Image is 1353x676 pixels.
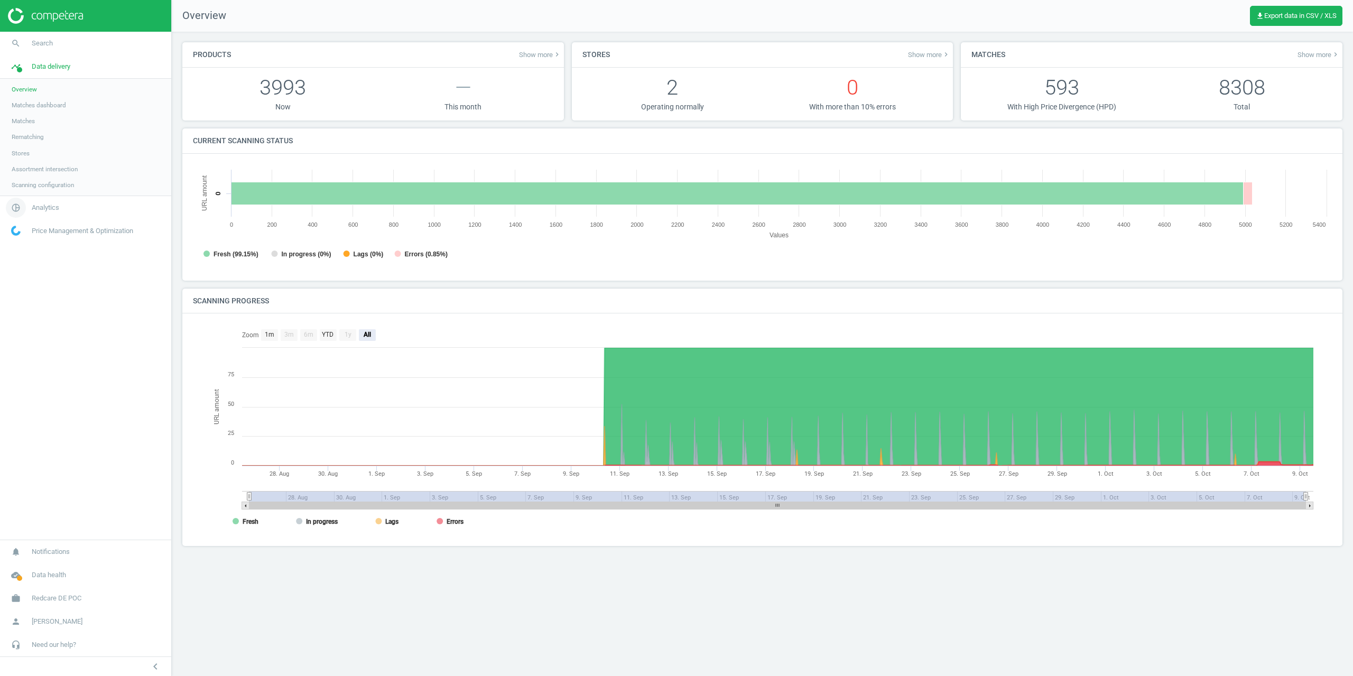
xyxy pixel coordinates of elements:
i: keyboard_arrow_right [553,50,561,59]
text: 75 [228,371,234,378]
text: 800 [389,221,399,228]
tspan: Errors [447,518,464,525]
text: 5000 [1239,221,1252,228]
i: keyboard_arrow_right [1331,50,1340,59]
i: timeline [6,57,26,77]
tspan: 23. Sep [902,470,921,477]
text: 1m [265,331,274,338]
span: Redcare DE POC [32,594,81,603]
tspan: In progress [306,518,338,525]
img: wGWNvw8QSZomAAAAABJRU5ErkJggg== [11,226,21,236]
i: cloud_done [6,565,26,585]
a: Show morekeyboard_arrow_right [519,50,561,59]
tspan: 13. Sep [659,470,678,477]
text: 5200 [1280,221,1292,228]
text: 2400 [712,221,725,228]
span: Matches [12,117,35,125]
text: 2000 [631,221,643,228]
i: keyboard_arrow_right [942,50,950,59]
text: 0 [231,459,234,466]
text: 4800 [1199,221,1211,228]
p: With more than 10% errors [762,102,942,112]
text: 3m [284,331,294,338]
h4: Current scanning status [182,128,303,153]
tspan: 19. Sep [804,470,824,477]
p: Now [193,102,373,112]
i: headset_mic [6,635,26,655]
tspan: URL amount [201,175,208,211]
tspan: 17. Sep [756,470,775,477]
text: 3400 [914,221,927,228]
h4: Matches [961,42,1016,67]
text: 4000 [1036,221,1049,228]
tspan: 27. Sep [999,470,1018,477]
tspan: 28. Aug [270,470,289,477]
span: Export data in CSV / XLS [1256,12,1337,20]
text: 1y [345,331,351,338]
text: 2800 [793,221,805,228]
span: Notifications [32,547,70,557]
a: Show morekeyboard_arrow_right [908,50,950,59]
span: — [455,75,471,100]
p: 8308 [1152,73,1332,102]
span: Price Management & Optimization [32,226,133,236]
text: 3600 [955,221,968,228]
i: chevron_left [149,660,162,673]
text: 2200 [671,221,684,228]
span: [PERSON_NAME] [32,617,82,626]
text: 0 [230,221,233,228]
span: Assortment intersection [12,165,78,173]
tspan: In progress (0%) [281,251,331,258]
p: With High Price Divergence (HPD) [971,102,1152,112]
button: get_appExport data in CSV / XLS [1250,6,1342,26]
text: 200 [267,221,277,228]
text: 1800 [590,221,603,228]
tspan: 1. Oct [1098,470,1114,477]
text: 2600 [752,221,765,228]
text: 0 [214,191,222,195]
text: YTD [322,331,333,338]
tspan: 11. Sep [610,470,629,477]
text: 4400 [1117,221,1130,228]
tspan: 5. Sep [466,470,482,477]
i: work [6,588,26,608]
text: 1400 [509,221,522,228]
tspan: 3. Oct [1146,470,1162,477]
i: notifications [6,542,26,562]
a: Show morekeyboard_arrow_right [1298,50,1340,59]
i: person [6,612,26,632]
tspan: 7. Oct [1244,470,1259,477]
p: Operating normally [582,102,763,112]
button: chevron_left [142,660,169,673]
p: Total [1152,102,1332,112]
tspan: 3. Sep [417,470,433,477]
text: 400 [308,221,317,228]
tspan: Fresh (99.15%) [214,251,258,258]
text: 50 [228,401,234,408]
span: Matches dashboard [12,101,66,109]
tspan: 21. Sep [853,470,873,477]
p: 2 [582,73,763,102]
text: 1000 [428,221,440,228]
text: Zoom [242,331,259,339]
span: Analytics [32,203,59,212]
text: 3000 [833,221,846,228]
tspan: Lags (0%) [354,251,384,258]
text: All [363,331,371,338]
text: 6m [304,331,313,338]
h4: Stores [572,42,620,67]
tspan: Errors (0.85%) [405,251,448,258]
h4: Scanning progress [182,289,280,313]
i: search [6,33,26,53]
p: 593 [971,73,1152,102]
i: pie_chart_outlined [6,198,26,218]
tspan: 15. Sep [707,470,727,477]
span: Show more [519,50,561,59]
span: Stores [12,149,30,158]
span: Scanning configuration [12,181,74,189]
tspan: 30. Aug [318,470,338,477]
tspan: 29. Sep [1048,470,1067,477]
tspan: URL amount [213,389,220,424]
span: Overview [12,85,37,94]
tspan: 7. Sep [514,470,531,477]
